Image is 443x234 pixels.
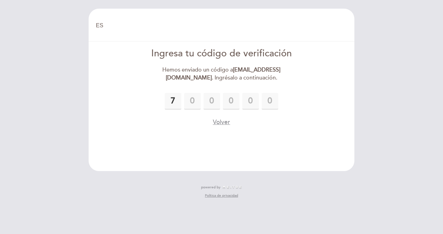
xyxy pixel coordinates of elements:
input: 0 [223,93,239,110]
div: Ingresa tu código de verificación [142,47,301,60]
input: 0 [184,93,201,110]
img: MEITRE [222,186,242,189]
strong: [EMAIL_ADDRESS][DOMAIN_NAME] [166,66,281,81]
input: 0 [165,93,181,110]
a: Política de privacidad [205,193,238,198]
button: Volver [213,118,230,127]
input: 0 [242,93,259,110]
a: powered by [201,185,242,190]
div: Hemos enviado un código a . Ingrésalo a continuación. [142,66,301,82]
input: 0 [204,93,220,110]
input: 0 [262,93,278,110]
span: powered by [201,185,220,190]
